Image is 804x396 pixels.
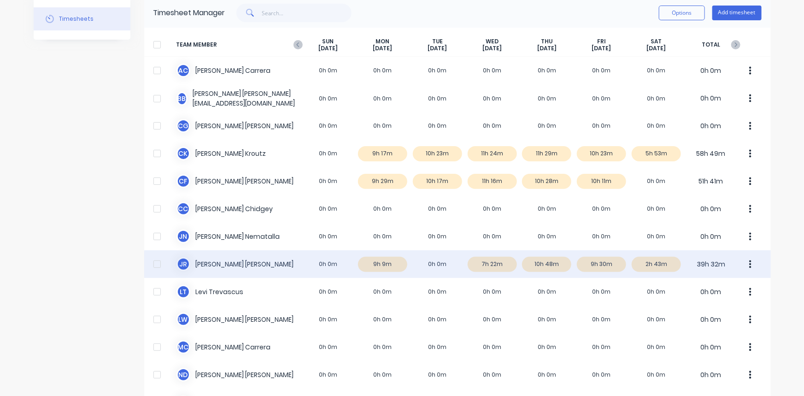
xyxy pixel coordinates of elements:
[428,45,447,52] span: [DATE]
[376,38,390,45] span: MON
[541,38,552,45] span: THU
[537,45,557,52] span: [DATE]
[373,45,393,52] span: [DATE]
[651,38,662,45] span: SAT
[262,4,352,22] input: Search...
[684,38,739,52] span: TOTAL
[34,7,130,30] button: Timesheets
[59,15,94,23] div: Timesheets
[486,38,499,45] span: WED
[592,45,611,52] span: [DATE]
[712,6,762,20] button: Add timesheet
[153,7,225,18] div: Timesheet Manager
[176,38,301,52] span: TEAM MEMBER
[597,38,606,45] span: FRI
[432,38,443,45] span: TUE
[646,45,666,52] span: [DATE]
[659,6,705,20] button: Options
[322,38,334,45] span: SUN
[482,45,502,52] span: [DATE]
[318,45,338,52] span: [DATE]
